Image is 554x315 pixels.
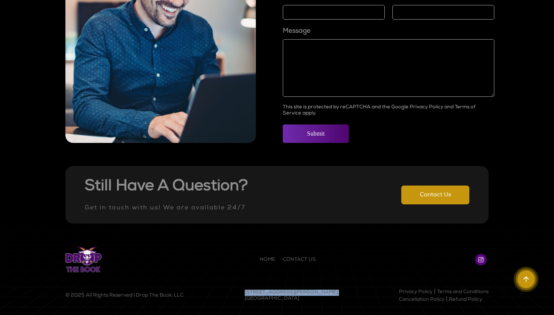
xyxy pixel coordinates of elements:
img: logo.png [65,247,102,272]
h2: Still have a question? [85,177,248,197]
p: © 2025 All Rights Reserved | Drop The Book, LLC [65,293,184,299]
p: [GEOGRAPHIC_DATA] [245,296,338,302]
a: Contact Us [401,186,469,204]
img: backtotop.png [521,274,531,284]
p: [STREET_ADDRESS][PERSON_NAME] [245,290,338,296]
p: Get in touch with us! We are available 24/7 [85,204,248,212]
input: Submit [283,124,349,143]
p: This site is protected by reCAPTCHA and the Google Privacy Policy and Terms of Service apply. [283,104,494,117]
a: Terms and Conditions [437,290,489,295]
span: | [434,289,436,295]
label: Message [283,28,310,35]
a: HOME [260,257,275,262]
a: Refund Policy [449,297,482,302]
a: Cancellation Policy [399,297,444,302]
a: Privacy Policy [399,290,432,295]
span: | [446,297,447,303]
img: instagram.png [478,257,484,262]
a: CONTACT US [283,257,316,262]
